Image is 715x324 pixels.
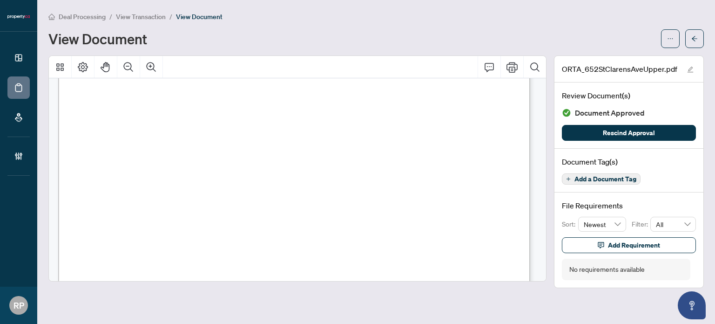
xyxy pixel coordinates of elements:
h4: Document Tag(s) [562,156,696,167]
span: Newest [584,217,621,231]
span: ellipsis [667,35,674,42]
span: Rescind Approval [603,125,655,140]
h1: View Document [48,31,147,46]
button: Rescind Approval [562,125,696,141]
span: Document Approved [575,107,645,119]
img: logo [7,14,30,20]
span: RP [13,299,24,312]
p: Sort: [562,219,578,229]
span: arrow-left [691,35,698,42]
button: Add a Document Tag [562,173,641,185]
button: Open asap [678,291,706,319]
span: Add a Document Tag [574,176,636,182]
span: Deal Processing [59,13,106,21]
span: View Document [176,13,223,21]
h4: Review Document(s) [562,90,696,101]
img: Document Status [562,108,571,117]
span: edit [687,66,694,73]
li: / [169,11,172,22]
li: / [109,11,112,22]
div: No requirements available [569,264,645,275]
button: Add Requirement [562,237,696,253]
p: Filter: [632,219,650,229]
span: All [656,217,690,231]
span: Add Requirement [608,238,660,253]
span: home [48,14,55,20]
span: plus [566,177,571,181]
span: ORTA_652StClarensAveUpper.pdf [562,63,677,75]
span: View Transaction [116,13,166,21]
h4: File Requirements [562,200,696,211]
